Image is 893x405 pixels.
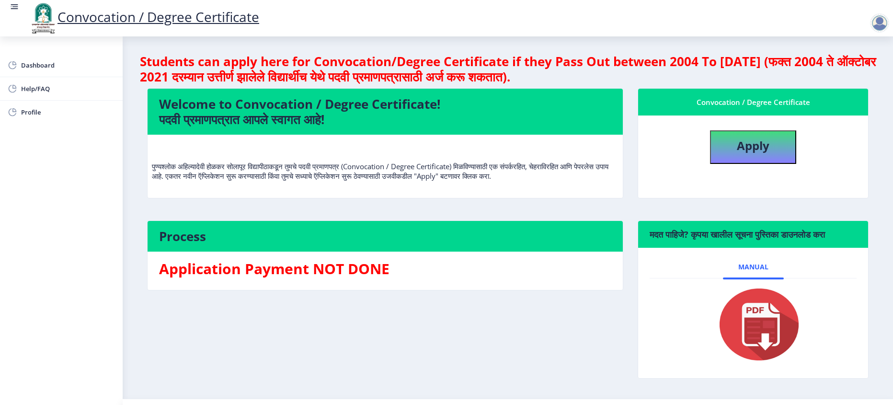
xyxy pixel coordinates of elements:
[21,83,115,94] span: Help/FAQ
[650,229,857,240] h6: मदत पाहिजे? कृपया खालील सूचना पुस्तिका डाउनलोड करा
[159,229,611,244] h4: Process
[159,259,611,278] h3: Application Payment NOT DONE
[29,8,259,26] a: Convocation / Degree Certificate
[21,106,115,118] span: Profile
[710,130,796,164] button: Apply
[738,263,768,271] span: Manual
[737,138,769,153] b: Apply
[650,96,857,108] div: Convocation / Degree Certificate
[140,54,876,84] h4: Students can apply here for Convocation/Degree Certificate if they Pass Out between 2004 To [DATE...
[29,2,57,35] img: logo
[705,286,801,363] img: pdf.png
[152,142,618,181] p: पुण्यश्लोक अहिल्यादेवी होळकर सोलापूर विद्यापीठाकडून तुमचे पदवी प्रमाणपत्र (Convocation / Degree C...
[159,96,611,127] h4: Welcome to Convocation / Degree Certificate! पदवी प्रमाणपत्रात आपले स्वागत आहे!
[723,255,784,278] a: Manual
[21,59,115,71] span: Dashboard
